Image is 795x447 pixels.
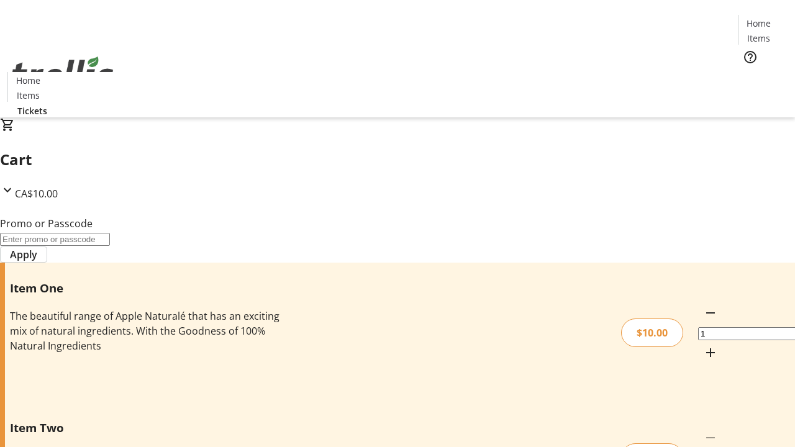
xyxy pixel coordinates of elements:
[698,340,723,365] button: Increment by one
[738,17,778,30] a: Home
[8,74,48,87] a: Home
[7,43,118,105] img: Orient E2E Organization FzGrlmkBDC's Logo
[10,247,37,262] span: Apply
[738,45,763,70] button: Help
[15,187,58,201] span: CA$10.00
[738,32,778,45] a: Items
[10,419,281,436] h3: Item Two
[698,300,723,325] button: Decrement by one
[17,89,40,102] span: Items
[747,32,770,45] span: Items
[747,17,771,30] span: Home
[16,74,40,87] span: Home
[621,318,683,347] div: $10.00
[10,279,281,297] h3: Item One
[17,104,47,117] span: Tickets
[748,72,778,85] span: Tickets
[738,72,788,85] a: Tickets
[8,89,48,102] a: Items
[7,104,57,117] a: Tickets
[10,309,281,353] div: The beautiful range of Apple Naturalé that has an exciting mix of natural ingredients. With the G...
